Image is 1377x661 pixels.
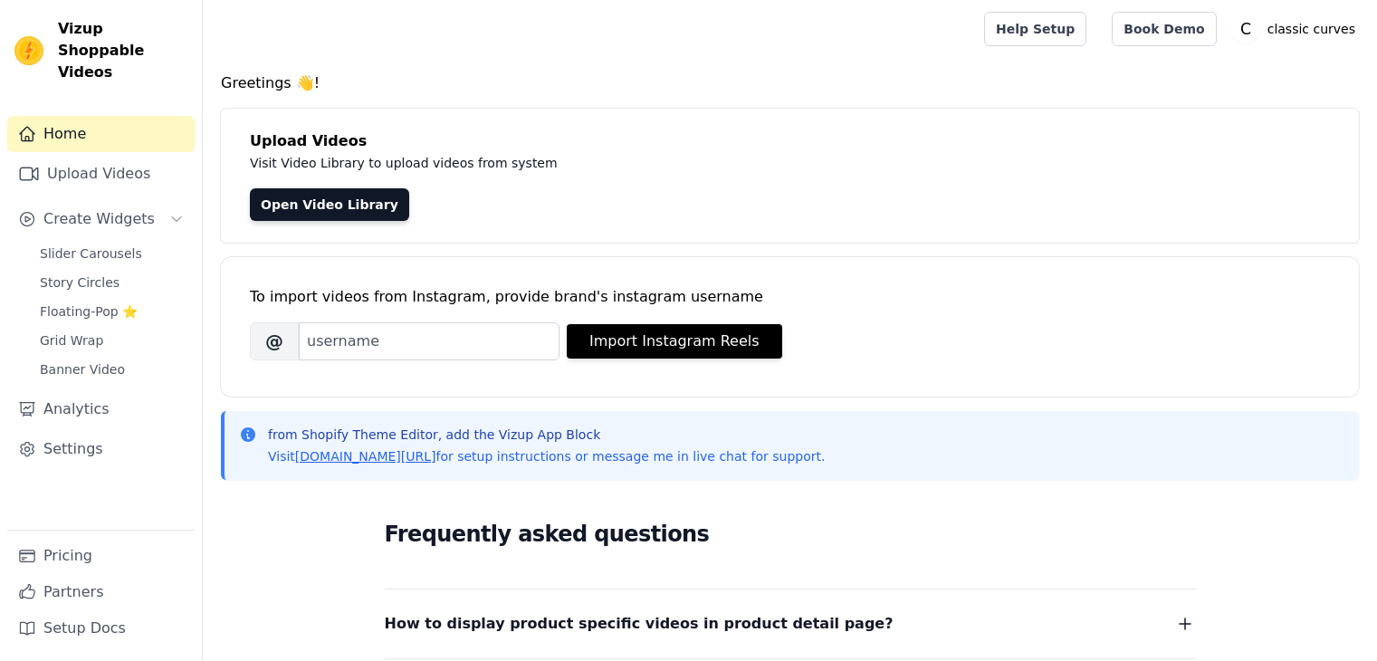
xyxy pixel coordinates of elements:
[385,611,1196,637] button: How to display product specific videos in product detail page?
[250,130,1330,152] h4: Upload Videos
[40,273,120,292] span: Story Circles
[29,357,195,382] a: Banner Video
[40,302,138,321] span: Floating-Pop ⭐
[58,18,187,83] span: Vizup Shoppable Videos
[268,426,825,444] p: from Shopify Theme Editor, add the Vizup App Block
[29,299,195,324] a: Floating-Pop ⭐
[268,447,825,465] p: Visit for setup instructions or message me in live chat for support.
[385,516,1196,552] h2: Frequently asked questions
[29,328,195,353] a: Grid Wrap
[7,574,195,610] a: Partners
[7,391,195,427] a: Analytics
[29,270,195,295] a: Story Circles
[250,152,1061,174] p: Visit Video Library to upload videos from system
[1240,20,1251,38] text: C
[250,188,409,221] a: Open Video Library
[40,244,142,263] span: Slider Carousels
[250,322,299,360] span: @
[43,208,155,230] span: Create Widgets
[40,360,125,378] span: Banner Video
[1231,13,1363,45] button: C classic curves
[14,36,43,65] img: Vizup
[1112,12,1216,46] a: Book Demo
[40,331,103,350] span: Grid Wrap
[299,322,559,360] input: username
[7,538,195,574] a: Pricing
[385,611,894,637] span: How to display product specific videos in product detail page?
[7,201,195,237] button: Create Widgets
[7,116,195,152] a: Home
[1260,13,1363,45] p: classic curves
[567,324,782,359] button: Import Instagram Reels
[984,12,1086,46] a: Help Setup
[7,431,195,467] a: Settings
[221,72,1359,94] h4: Greetings 👋!
[7,610,195,647] a: Setup Docs
[250,286,1330,308] div: To import videos from Instagram, provide brand's instagram username
[29,241,195,266] a: Slider Carousels
[295,449,436,464] a: [DOMAIN_NAME][URL]
[7,156,195,192] a: Upload Videos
